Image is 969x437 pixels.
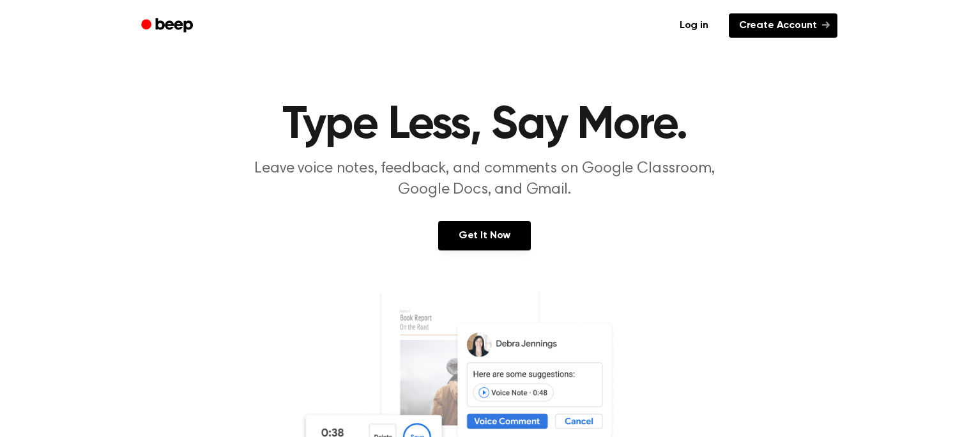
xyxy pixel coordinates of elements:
[729,13,837,38] a: Create Account
[240,158,730,201] p: Leave voice notes, feedback, and comments on Google Classroom, Google Docs, and Gmail.
[667,11,721,40] a: Log in
[158,102,812,148] h1: Type Less, Say More.
[132,13,204,38] a: Beep
[438,221,531,250] a: Get It Now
